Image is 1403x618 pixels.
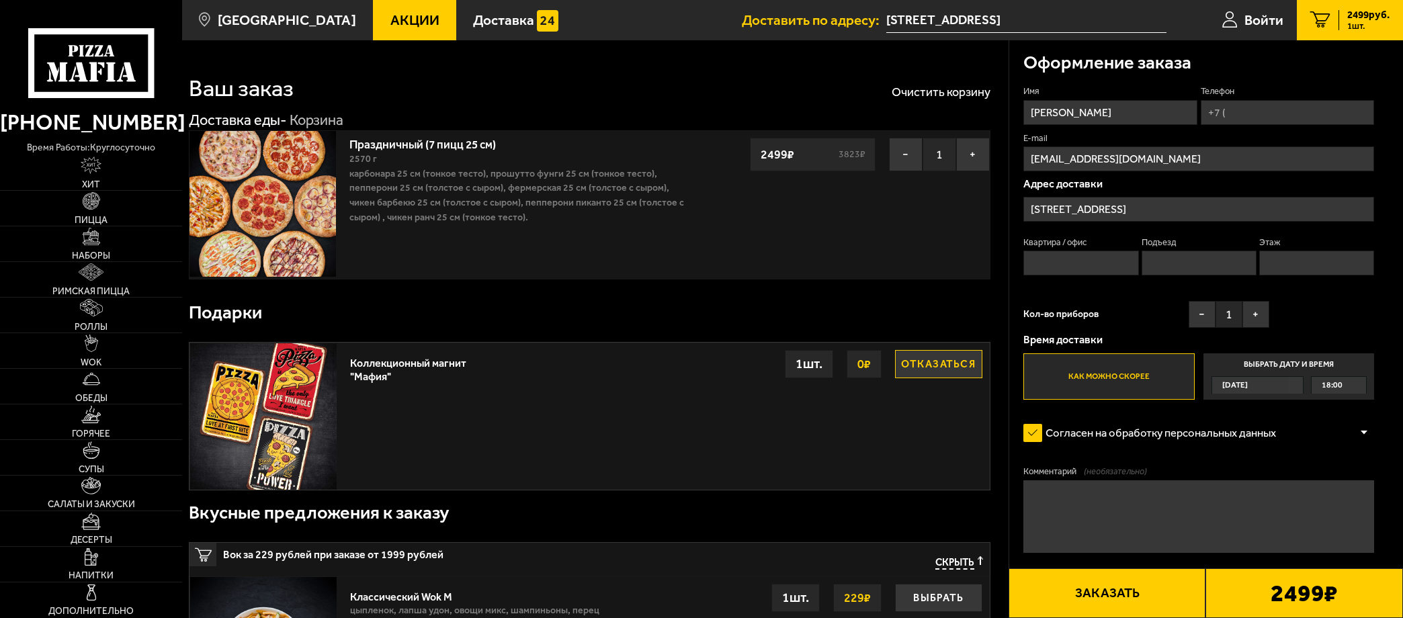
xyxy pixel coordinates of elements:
[757,142,798,167] strong: 2499 ₽
[1203,353,1374,400] label: Выбрать дату и время
[390,13,439,28] span: Акции
[223,543,703,560] span: Вок за 229 рублей при заказе от 1999 рублей
[1244,13,1283,28] span: Войти
[841,585,874,611] strong: 229 ₽
[81,358,101,367] span: WOK
[1023,146,1374,171] input: @
[79,465,104,474] span: Супы
[895,584,982,612] button: Выбрать
[75,322,108,332] span: Роллы
[189,343,989,490] a: Коллекционный магнит "Мафия"Отказаться0₽1шт.
[82,180,100,189] span: Хит
[1347,10,1390,20] span: 2499 руб.
[350,584,609,603] div: Классический Wok M
[1271,582,1338,605] b: 2499 ₽
[1023,100,1197,125] input: Имя
[290,111,343,130] div: Корзина
[189,77,294,100] h1: Ваш заказ
[75,216,108,225] span: Пицца
[72,429,110,439] span: Горячее
[537,10,559,32] img: 15daf4d41897b9f0e9f617042186c801.svg
[1084,466,1147,478] span: (необязательно)
[1009,568,1206,618] button: Заказать
[48,500,135,509] span: Салаты и закуски
[1023,353,1194,400] label: Как можно скорее
[1023,132,1374,144] label: E-mail
[48,607,134,616] span: Дополнительно
[1259,236,1375,249] label: Этаж
[1023,466,1374,478] label: Комментарий
[854,351,874,377] strong: 0 ₽
[892,86,990,98] button: Очистить корзину
[349,133,511,151] a: Праздничный (7 пицц 25 см)
[889,138,923,171] button: −
[935,556,983,570] button: Скрыть
[52,287,130,296] span: Римская пицца
[1347,21,1390,30] span: 1 шт.
[1142,236,1257,249] label: Подъезд
[895,350,982,378] button: Отказаться
[349,153,377,165] span: 2570 г
[1201,100,1375,125] input: +7 (
[935,556,974,570] span: Скрыть
[1023,335,1374,345] p: Время доставки
[189,112,287,129] a: Доставка еды-
[1201,85,1375,97] label: Телефон
[1242,301,1269,328] button: +
[837,150,868,159] s: 3823 ₽
[349,167,694,225] p: Карбонара 25 см (тонкое тесто), Прошутто Фунги 25 см (тонкое тесто), Пепперони 25 см (толстое с с...
[923,138,956,171] span: 1
[218,13,356,28] span: [GEOGRAPHIC_DATA]
[1322,377,1343,394] span: 18:00
[69,571,114,580] span: Напитки
[742,13,886,28] span: Доставить по адресу:
[956,138,990,171] button: +
[1023,310,1099,319] span: Кол-во приборов
[1216,301,1242,328] span: 1
[189,504,450,522] h3: Вкусные предложения к заказу
[1222,377,1248,394] span: [DATE]
[1023,85,1197,97] label: Имя
[785,350,833,378] div: 1 шт.
[771,584,820,612] div: 1 шт.
[71,535,112,545] span: Десерты
[75,394,108,403] span: Обеды
[886,8,1167,33] input: Ваш адрес доставки
[473,13,534,28] span: Доставка
[1023,179,1374,189] p: Адрес доставки
[1023,54,1191,72] h3: Оформление заказа
[1189,301,1216,328] button: −
[189,304,262,322] h3: Подарки
[1023,418,1290,447] label: Согласен на обработку персональных данных
[350,350,477,382] div: Коллекционный магнит "Мафия"
[1023,236,1139,249] label: Квартира / офис
[72,251,110,261] span: Наборы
